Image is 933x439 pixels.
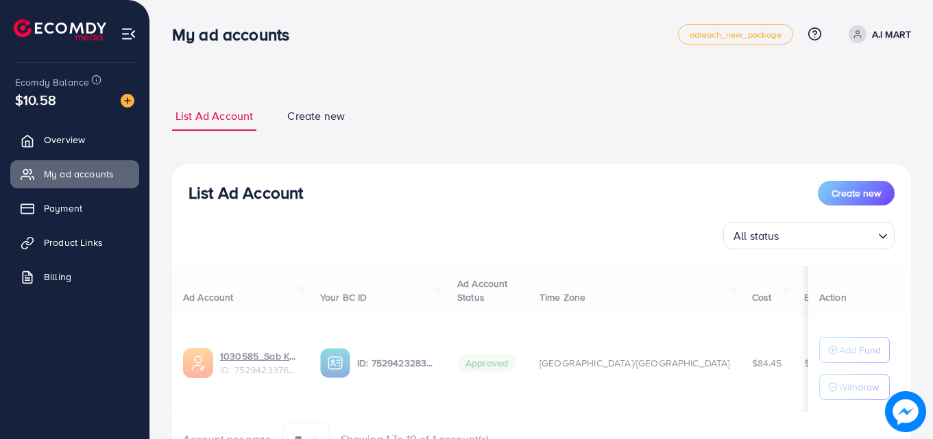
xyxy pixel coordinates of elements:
[818,181,895,205] button: Create new
[10,229,139,256] a: Product Links
[189,183,303,203] h3: List Ad Account
[287,108,345,124] span: Create new
[14,19,106,40] img: logo
[885,391,926,432] img: image
[872,26,911,42] p: A.I MART
[10,195,139,222] a: Payment
[15,90,56,110] span: $10.58
[175,108,253,124] span: List Ad Account
[121,94,134,108] img: image
[690,30,781,39] span: adreach_new_package
[15,75,89,89] span: Ecomdy Balance
[723,222,895,249] div: Search for option
[121,26,136,42] img: menu
[10,160,139,188] a: My ad accounts
[44,167,114,181] span: My ad accounts
[832,186,881,200] span: Create new
[44,236,103,249] span: Product Links
[44,133,85,147] span: Overview
[843,25,911,43] a: A.I MART
[44,201,82,215] span: Payment
[10,263,139,290] a: Billing
[10,126,139,153] a: Overview
[678,24,793,45] a: adreach_new_package
[731,226,782,246] span: All status
[44,270,71,284] span: Billing
[172,25,300,45] h3: My ad accounts
[784,223,873,246] input: Search for option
